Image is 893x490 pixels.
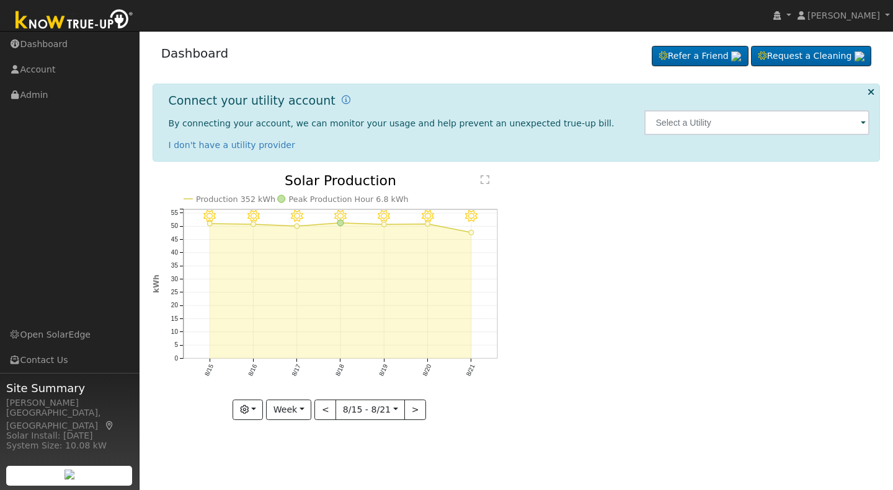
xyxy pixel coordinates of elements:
[807,11,880,20] span: [PERSON_NAME]
[6,429,133,442] div: Solar Install: [DATE]
[6,396,133,409] div: [PERSON_NAME]
[9,7,140,35] img: Know True-Up
[64,470,74,479] img: retrieve
[652,46,749,67] a: Refer a Friend
[6,439,133,452] div: System Size: 10.08 kW
[855,51,864,61] img: retrieve
[169,118,615,128] span: By connecting your account, we can monitor your usage and help prevent an unexpected true-up bill.
[104,421,115,431] a: Map
[751,46,871,67] a: Request a Cleaning
[731,51,741,61] img: retrieve
[6,406,133,432] div: [GEOGRAPHIC_DATA], [GEOGRAPHIC_DATA]
[161,46,229,61] a: Dashboard
[6,380,133,396] span: Site Summary
[169,94,335,108] h1: Connect your utility account
[644,110,869,135] input: Select a Utility
[169,140,295,150] a: I don't have a utility provider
